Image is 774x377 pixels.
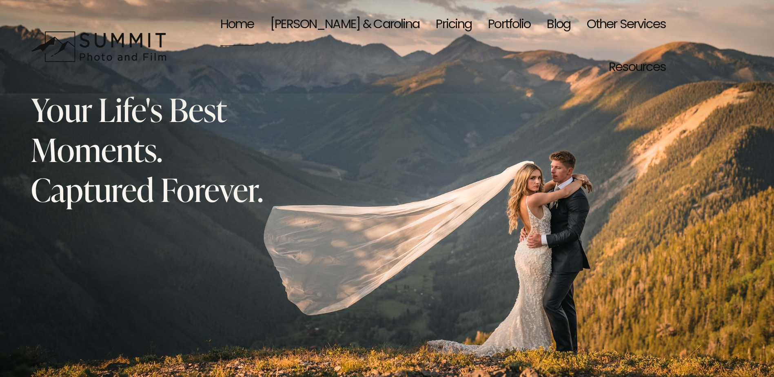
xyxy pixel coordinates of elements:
[609,47,666,90] a: folder dropdown
[609,48,666,89] span: Resources
[220,4,254,47] a: Home
[547,4,570,47] a: Blog
[31,31,172,62] img: Summit Photo and Film
[270,4,419,47] a: [PERSON_NAME] & Carolina
[31,89,295,209] h2: Your Life's Best Moments. Captured Forever.
[488,4,530,47] a: Portfolio
[436,4,472,47] a: Pricing
[587,5,666,46] span: Other Services
[587,4,666,47] a: folder dropdown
